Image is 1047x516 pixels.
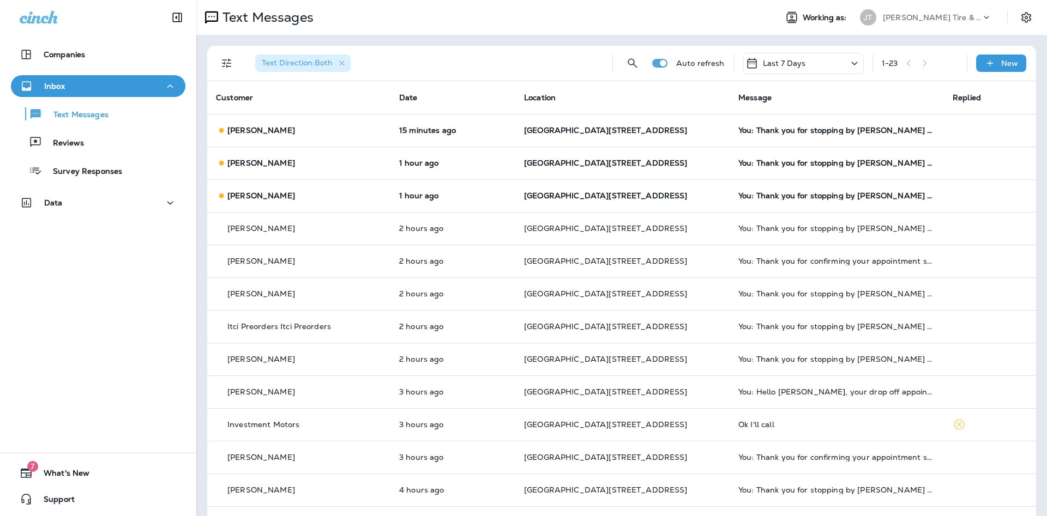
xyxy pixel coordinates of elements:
span: 7 [27,461,38,472]
span: [GEOGRAPHIC_DATA][STREET_ADDRESS] [524,125,688,135]
button: Settings [1016,8,1036,27]
p: Aug 14, 2025 11:13 AM [399,322,507,331]
p: [PERSON_NAME] [227,485,295,494]
p: [PERSON_NAME] [227,126,295,135]
p: Aug 14, 2025 10:29 AM [399,453,507,462]
span: Text Direction : Both [262,58,333,68]
button: Support [11,488,185,510]
p: [PERSON_NAME] [227,355,295,363]
p: [PERSON_NAME] [227,453,295,462]
span: [GEOGRAPHIC_DATA][STREET_ADDRESS] [524,321,688,331]
p: Aug 14, 2025 10:36 AM [399,420,507,429]
p: Aug 14, 2025 11:13 AM [399,355,507,363]
span: [GEOGRAPHIC_DATA][STREET_ADDRESS] [524,191,688,201]
p: Aug 14, 2025 01:58 PM [399,126,507,135]
div: You: Thank you for stopping by Jensen Tire & Auto - South 144th Street. Please take 30 seconds to... [738,485,935,494]
div: You: Thank you for confirming your appointment scheduled for 08/15/2025 10:00 AM with South 144th... [738,453,935,462]
p: Aug 14, 2025 12:59 PM [399,159,507,167]
p: Text Messages [43,110,109,120]
span: [GEOGRAPHIC_DATA][STREET_ADDRESS] [524,354,688,364]
p: Aug 14, 2025 09:58 AM [399,485,507,494]
p: [PERSON_NAME] [227,191,295,200]
p: [PERSON_NAME] [227,289,295,298]
p: Reviews [42,138,84,149]
p: Investment Motors [227,420,299,429]
p: Companies [44,50,85,59]
span: Message [738,93,772,102]
p: Inbox [44,82,65,90]
span: What's New [33,469,89,482]
span: Location [524,93,556,102]
button: Collapse Sidebar [162,7,192,28]
button: Data [11,192,185,214]
div: You: Hello Justin, your drop off appointment at Jensen Tire & Auto is tomorrow. Reschedule? Call ... [738,387,935,396]
span: Replied [953,93,981,102]
p: Itci Preorders Itci Preorders [227,322,331,331]
p: Aug 14, 2025 11:50 AM [399,257,507,265]
p: [PERSON_NAME] [227,159,295,167]
p: Auto refresh [676,59,725,68]
span: [GEOGRAPHIC_DATA][STREET_ADDRESS] [524,256,688,266]
span: Support [33,495,75,508]
span: [GEOGRAPHIC_DATA][STREET_ADDRESS] [524,485,688,495]
div: You: Thank you for stopping by Jensen Tire & Auto - South 144th Street. Please take 30 seconds to... [738,355,935,363]
button: Filters [216,52,238,74]
p: Aug 14, 2025 11:13 AM [399,289,507,298]
p: [PERSON_NAME] [227,224,295,233]
p: Data [44,198,63,207]
span: [GEOGRAPHIC_DATA][STREET_ADDRESS] [524,223,688,233]
p: New [1001,59,1018,68]
button: Search Messages [622,52,643,74]
button: Text Messages [11,102,185,125]
span: Date [399,93,418,102]
p: Aug 14, 2025 11:59 AM [399,224,507,233]
span: [GEOGRAPHIC_DATA][STREET_ADDRESS] [524,387,688,397]
span: [GEOGRAPHIC_DATA][STREET_ADDRESS] [524,289,688,299]
p: [PERSON_NAME] Tire & Auto [883,13,981,22]
div: Ok I'll call [738,420,935,429]
button: Companies [11,44,185,65]
div: You: Thank you for stopping by Jensen Tire & Auto - South 144th Street. Please take 30 seconds to... [738,126,935,135]
span: [GEOGRAPHIC_DATA][STREET_ADDRESS] [524,420,688,429]
div: You: Thank you for stopping by Jensen Tire & Auto - South 144th Street. Please take 30 seconds to... [738,159,935,167]
div: You: Thank you for stopping by Jensen Tire & Auto - South 144th Street. Please take 30 seconds to... [738,289,935,298]
button: Inbox [11,75,185,97]
p: Text Messages [218,9,314,26]
span: [GEOGRAPHIC_DATA][STREET_ADDRESS] [524,452,688,462]
div: You: Thank you for stopping by Jensen Tire & Auto - South 144th Street. Please take 30 seconds to... [738,322,935,331]
p: Last 7 Days [763,59,806,68]
span: Customer [216,93,253,102]
p: Aug 14, 2025 10:47 AM [399,387,507,396]
span: [GEOGRAPHIC_DATA][STREET_ADDRESS] [524,158,688,168]
p: Aug 14, 2025 12:58 PM [399,191,507,200]
div: You: Thank you for stopping by Jensen Tire & Auto - South 144th Street. Please take 30 seconds to... [738,224,935,233]
button: Survey Responses [11,159,185,182]
button: 7What's New [11,462,185,484]
div: Text Direction:Both [255,54,351,72]
div: You: Thank you for stopping by Jensen Tire & Auto - South 144th Street. Please take 30 seconds to... [738,191,935,200]
div: JT [860,9,876,26]
div: 1 - 23 [882,59,898,68]
span: Working as: [803,13,849,22]
p: Survey Responses [42,167,122,177]
p: [PERSON_NAME] [227,257,295,265]
button: Reviews [11,131,185,154]
div: You: Thank you for confirming your appointment scheduled for 08/15/2025 12:00 PM with South 144th... [738,257,935,265]
p: [PERSON_NAME] [227,387,295,396]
